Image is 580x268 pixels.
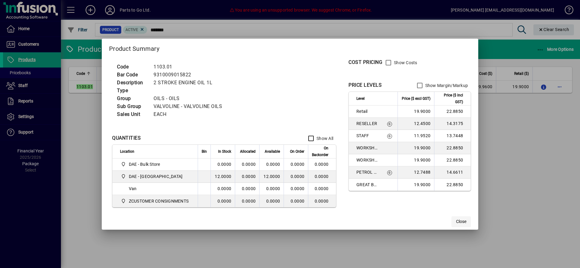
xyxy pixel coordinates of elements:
span: Close [456,218,466,225]
td: 22.8850 [434,106,471,118]
td: 9310009015822 [150,71,229,79]
div: QUANTITIES [112,134,141,142]
td: 0.0000 [308,158,336,171]
span: ZCUSTOMER CONSIGNMENTS [129,198,189,204]
td: 22.8850 [434,154,471,166]
span: DAE - Bulk Store [120,161,191,168]
td: 14.6611 [434,166,471,179]
span: WORKSHOP 2&3 [356,157,379,163]
td: 22.8850 [434,179,471,191]
td: 12.0000 [210,171,235,183]
td: 13.7448 [434,130,471,142]
span: STAFF [356,133,379,139]
td: 19.9000 [398,154,434,166]
td: 0.0000 [235,158,259,171]
td: 0.0000 [308,171,336,183]
span: Price ($ excl GST) [402,95,430,102]
span: 0.0000 [291,186,305,191]
td: 11.9520 [398,130,434,142]
label: Show All [315,135,333,141]
span: Allocated [240,148,256,155]
span: RESELLER [356,120,379,127]
td: 0.0000 [308,183,336,195]
td: 0.0000 [259,158,284,171]
td: 12.4500 [398,118,434,130]
div: COST PRICING [348,59,382,66]
td: 0.0000 [259,195,284,207]
h2: Product Summary [102,39,478,56]
span: DAE - Great Barrier Island [120,173,191,180]
td: OILS - OILS [150,95,229,103]
label: Show Costs [393,60,417,66]
td: 1103.01 [150,63,229,71]
td: 19.9000 [398,106,434,118]
td: 0.0000 [235,171,259,183]
span: WORKSHOP 1 [356,145,379,151]
span: Available [265,148,280,155]
span: Van [120,185,191,192]
td: 19.9000 [398,142,434,154]
td: 0.0000 [210,183,235,195]
button: Close [451,216,471,227]
td: Sales Unit [114,110,150,118]
td: 0.0000 [210,158,235,171]
span: In Stock [218,148,231,155]
td: EACH [150,110,229,118]
span: DAE - [GEOGRAPHIC_DATA] [129,173,183,179]
span: Level [356,95,365,102]
span: Location [120,148,134,155]
span: Bin [202,148,207,155]
span: On Backorder [312,145,328,158]
td: Sub Group [114,103,150,110]
div: PRICE LEVELS [348,82,382,89]
td: 2 STROKE ENGINE OIL 1L [150,79,229,87]
td: Code [114,63,150,71]
span: GREAT BARRIER [356,182,379,188]
td: Bar Code [114,71,150,79]
span: DAE - Bulk Store [129,161,160,167]
td: Description [114,79,150,87]
span: 0.0000 [291,174,305,179]
td: 12.0000 [259,171,284,183]
td: 22.8850 [434,142,471,154]
span: ZCUSTOMER CONSIGNMENTS [120,197,191,205]
td: Group [114,95,150,103]
label: Show Margin/Markup [424,82,468,89]
td: 0.0000 [210,195,235,207]
td: Type [114,87,150,95]
td: 19.9000 [398,179,434,191]
td: 0.0000 [235,183,259,195]
td: 0.0000 [259,183,284,195]
span: On Order [290,148,304,155]
span: Price ($ incl GST) [438,92,463,105]
span: 0.0000 [291,162,305,167]
span: 0.0000 [291,199,305,204]
span: Retail [356,108,379,114]
td: 0.0000 [308,195,336,207]
td: VALVOLINE - VALVOLINE OILS [150,103,229,110]
td: 0.0000 [235,195,259,207]
span: PETROL STATION [356,169,379,175]
td: 12.7488 [398,166,434,179]
td: 14.3175 [434,118,471,130]
span: Van [129,186,137,192]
